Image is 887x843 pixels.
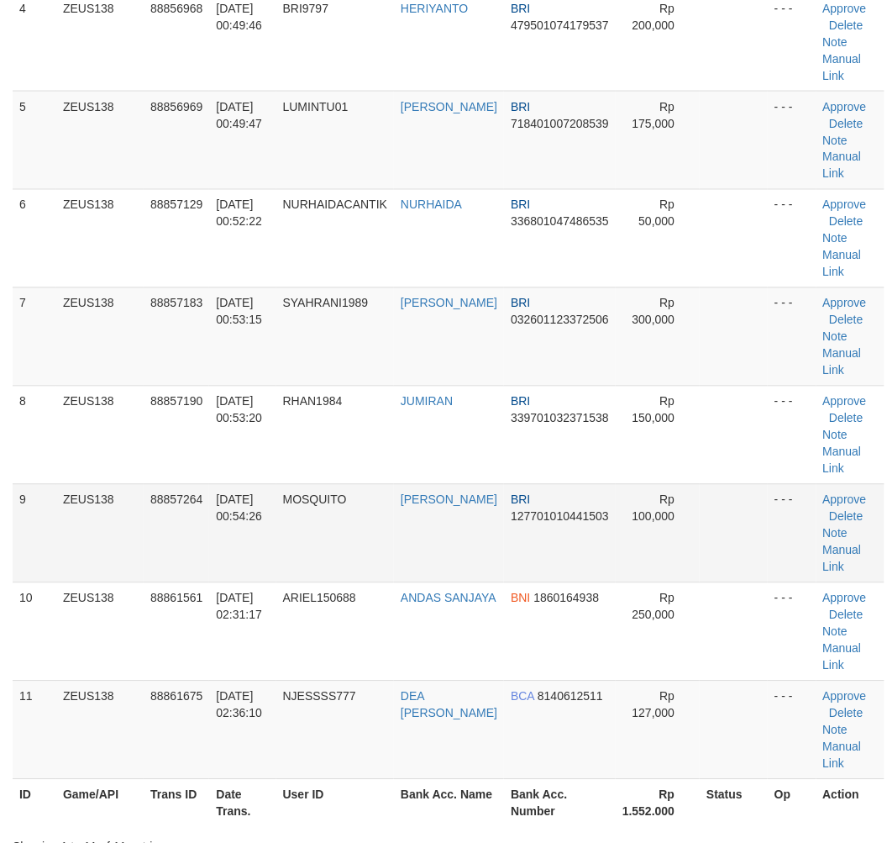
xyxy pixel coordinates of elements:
td: 8 [13,386,56,484]
span: BRI [511,100,530,113]
span: BRI [511,493,530,507]
span: [DATE] 02:36:10 [216,690,262,720]
td: 5 [13,91,56,189]
a: Delete [829,707,863,720]
span: [DATE] 00:52:22 [216,198,262,229]
th: Status [700,779,768,827]
a: Approve [823,592,867,605]
a: Note [823,232,848,245]
span: BRI9797 [283,2,328,15]
th: ID [13,779,56,827]
td: - - - [768,91,816,189]
td: 6 [13,189,56,287]
a: Delete [829,117,863,130]
th: Bank Acc. Name [394,779,504,827]
span: MOSQUITO [283,493,347,507]
a: Delete [829,18,863,32]
span: Copy 718401007208539 to clipboard [511,117,609,130]
span: 88857183 [150,297,202,310]
span: Copy 127701010441503 to clipboard [511,510,609,524]
span: Copy 032601123372506 to clipboard [511,313,609,327]
span: [DATE] 00:49:47 [216,100,262,130]
a: Note [823,134,848,147]
td: 7 [13,287,56,386]
a: Manual Link [823,249,862,279]
span: 88857129 [150,198,202,212]
th: Op [768,779,816,827]
span: 88856968 [150,2,202,15]
a: DEA [PERSON_NAME] [401,690,497,720]
a: Approve [823,493,867,507]
td: 9 [13,484,56,582]
a: Approve [823,690,867,703]
a: Note [823,330,848,344]
a: JUMIRAN [401,395,453,408]
th: Rp 1.552.000 [616,779,700,827]
span: Rp 50,000 [639,198,675,229]
td: - - - [768,287,816,386]
a: HERIYANTO [401,2,468,15]
a: Delete [829,313,863,327]
th: User ID [276,779,394,827]
span: BNI [511,592,530,605]
td: 10 [13,582,56,681]
span: [DATE] 02:31:17 [216,592,262,622]
th: Game/API [56,779,144,827]
td: ZEUS138 [56,91,144,189]
th: Action [816,779,885,827]
span: [DATE] 00:54:26 [216,493,262,524]
a: Manual Link [823,544,862,574]
span: Rp 200,000 [632,2,675,32]
span: LUMINTU01 [283,100,349,113]
span: Copy 339701032371538 to clipboard [511,412,609,425]
span: 88856969 [150,100,202,113]
span: 88861675 [150,690,202,703]
a: [PERSON_NAME] [401,297,497,310]
a: Manual Link [823,150,862,181]
a: Delete [829,609,863,622]
td: ZEUS138 [56,386,144,484]
a: [PERSON_NAME] [401,493,497,507]
span: NJESSSS777 [283,690,356,703]
span: Rp 100,000 [632,493,675,524]
span: [DATE] 00:53:15 [216,297,262,327]
a: NURHAIDA [401,198,462,212]
a: Manual Link [823,445,862,476]
td: - - - [768,386,816,484]
th: Bank Acc. Number [504,779,616,827]
span: 88857190 [150,395,202,408]
span: BRI [511,297,530,310]
td: 11 [13,681,56,779]
a: Manual Link [823,347,862,377]
a: Approve [823,395,867,408]
a: Delete [829,215,863,229]
td: - - - [768,582,816,681]
td: ZEUS138 [56,484,144,582]
a: [PERSON_NAME] [401,100,497,113]
span: BRI [511,2,530,15]
td: - - - [768,189,816,287]
a: Approve [823,198,867,212]
span: Rp 250,000 [632,592,675,622]
a: Note [823,429,848,442]
a: Note [823,724,848,737]
span: [DATE] 00:53:20 [216,395,262,425]
a: Note [823,35,848,49]
td: ZEUS138 [56,582,144,681]
span: Copy 336801047486535 to clipboard [511,215,609,229]
span: Rp 127,000 [632,690,675,720]
a: Approve [823,297,867,310]
a: Note [823,625,848,639]
a: Note [823,527,848,540]
th: Trans ID [144,779,209,827]
span: Rp 175,000 [632,100,675,130]
td: ZEUS138 [56,189,144,287]
span: NURHAIDACANTIK [283,198,387,212]
span: 88857264 [150,493,202,507]
a: ANDAS SANJAYA [401,592,496,605]
a: Manual Link [823,740,862,771]
a: Approve [823,100,867,113]
span: BRI [511,395,530,408]
span: SYAHRANI1989 [283,297,369,310]
td: - - - [768,484,816,582]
